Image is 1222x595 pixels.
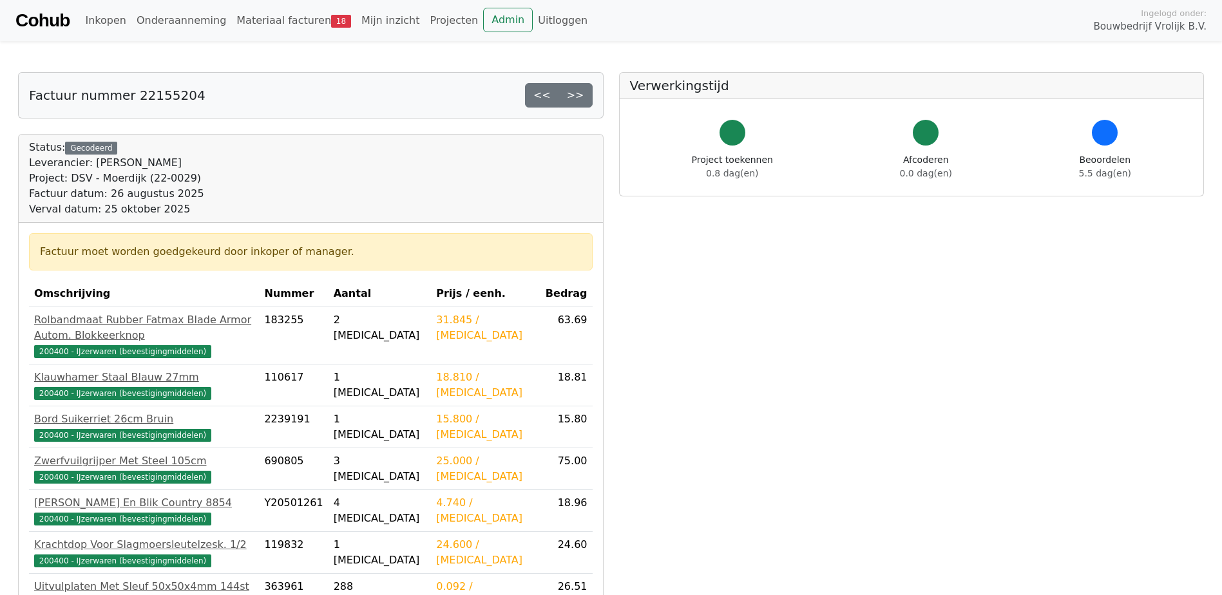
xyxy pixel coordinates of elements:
span: 200400 - IJzerwaren (bevestigingmiddelen) [34,345,211,358]
a: Onderaanneming [131,8,231,33]
span: 200400 - IJzerwaren (bevestigingmiddelen) [34,513,211,525]
td: 183255 [259,307,328,364]
span: Bouwbedrijf Vrolijk B.V. [1093,19,1207,34]
td: 2239191 [259,406,328,448]
a: << [525,83,559,108]
div: Rolbandmaat Rubber Fatmax Blade Armor Autom. Blokkeerknop [34,312,254,343]
td: 24.60 [540,532,593,574]
div: Afcoderen [900,153,952,180]
div: 1 [MEDICAL_DATA] [334,370,426,401]
td: 110617 [259,364,328,406]
td: 119832 [259,532,328,574]
div: Krachtdop Voor Slagmoersleutelzesk. 1/2 [34,537,254,552]
a: Materiaal facturen18 [231,8,356,33]
div: 24.600 / [MEDICAL_DATA] [436,537,535,568]
a: Rolbandmaat Rubber Fatmax Blade Armor Autom. Blokkeerknop200400 - IJzerwaren (bevestigingmiddelen) [34,312,254,359]
a: [PERSON_NAME] En Blik Country 8854200400 - IJzerwaren (bevestigingmiddelen) [34,495,254,526]
div: Leverancier: [PERSON_NAME] [29,155,204,171]
div: Klauwhamer Staal Blauw 27mm [34,370,254,385]
a: Krachtdop Voor Slagmoersleutelzesk. 1/2200400 - IJzerwaren (bevestigingmiddelen) [34,537,254,568]
td: 15.80 [540,406,593,448]
th: Aantal [329,281,432,307]
div: Gecodeerd [65,142,117,155]
a: Admin [483,8,533,32]
a: Uitloggen [533,8,593,33]
div: Project: DSV - Moerdijk (22-0029) [29,171,204,186]
span: 18 [331,15,351,28]
th: Bedrag [540,281,593,307]
th: Prijs / eenh. [431,281,540,307]
a: Projecten [425,8,483,33]
span: 200400 - IJzerwaren (bevestigingmiddelen) [34,471,211,484]
td: 18.81 [540,364,593,406]
td: 75.00 [540,448,593,490]
div: 4.740 / [MEDICAL_DATA] [436,495,535,526]
div: 3 [MEDICAL_DATA] [334,453,426,484]
div: Factuur datum: 26 augustus 2025 [29,186,204,202]
a: Zwerfvuilgrijper Met Steel 105cm200400 - IJzerwaren (bevestigingmiddelen) [34,453,254,484]
div: 2 [MEDICAL_DATA] [334,312,426,343]
span: 0.8 dag(en) [706,168,758,178]
div: Factuur moet worden goedgekeurd door inkoper of manager. [40,244,582,260]
td: 63.69 [540,307,593,364]
h5: Factuur nummer 22155204 [29,88,205,103]
div: 25.000 / [MEDICAL_DATA] [436,453,535,484]
div: Uitvulplaten Met Sleuf 50x50x4mm 144st [34,579,254,594]
div: Beoordelen [1079,153,1131,180]
th: Omschrijving [29,281,259,307]
a: Inkopen [80,8,131,33]
span: 0.0 dag(en) [900,168,952,178]
a: Cohub [15,5,70,36]
div: Verval datum: 25 oktober 2025 [29,202,204,217]
div: 4 [MEDICAL_DATA] [334,495,426,526]
span: Ingelogd onder: [1141,7,1207,19]
div: Status: [29,140,204,217]
td: Y20501261 [259,490,328,532]
span: 5.5 dag(en) [1079,168,1131,178]
th: Nummer [259,281,328,307]
div: 1 [MEDICAL_DATA] [334,537,426,568]
td: 18.96 [540,490,593,532]
a: >> [558,83,593,108]
span: 200400 - IJzerwaren (bevestigingmiddelen) [34,554,211,567]
div: 1 [MEDICAL_DATA] [334,411,426,442]
h5: Verwerkingstijd [630,78,1194,93]
td: 690805 [259,448,328,490]
a: Mijn inzicht [356,8,425,33]
div: 31.845 / [MEDICAL_DATA] [436,312,535,343]
span: 200400 - IJzerwaren (bevestigingmiddelen) [34,429,211,442]
div: Project toekennen [692,153,773,180]
a: Klauwhamer Staal Blauw 27mm200400 - IJzerwaren (bevestigingmiddelen) [34,370,254,401]
div: 18.810 / [MEDICAL_DATA] [436,370,535,401]
a: Bord Suikerriet 26cm Bruin200400 - IJzerwaren (bevestigingmiddelen) [34,411,254,442]
div: Zwerfvuilgrijper Met Steel 105cm [34,453,254,469]
span: 200400 - IJzerwaren (bevestigingmiddelen) [34,387,211,400]
div: [PERSON_NAME] En Blik Country 8854 [34,495,254,511]
div: Bord Suikerriet 26cm Bruin [34,411,254,427]
div: 15.800 / [MEDICAL_DATA] [436,411,535,442]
